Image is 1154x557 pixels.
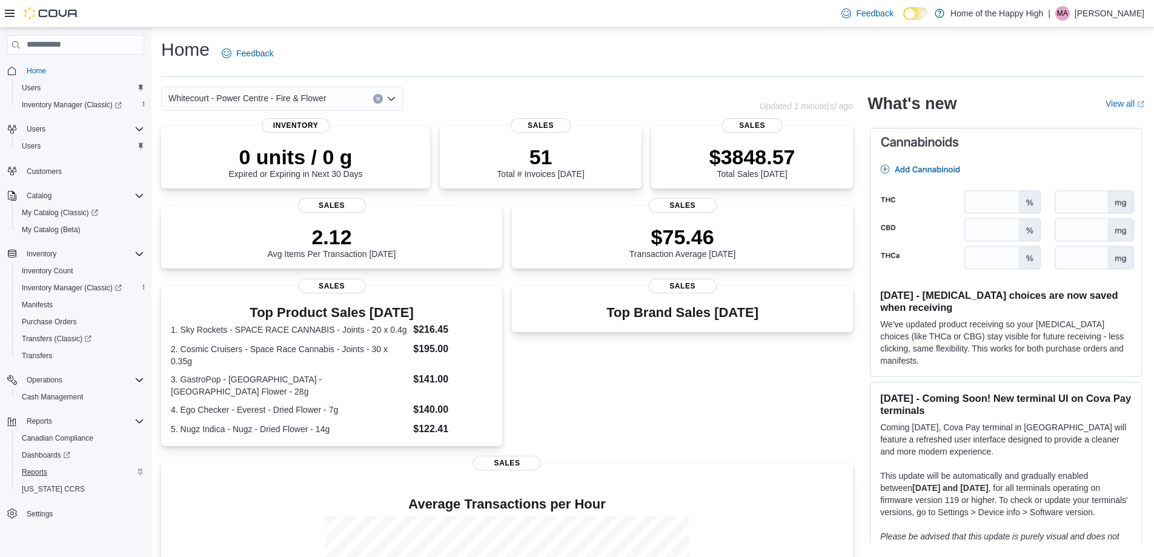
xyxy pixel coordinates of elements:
a: Manifests [17,298,58,312]
dd: $195.00 [413,342,492,356]
span: Inventory [22,247,144,261]
p: Coming [DATE], Cova Pay terminal in [GEOGRAPHIC_DATA] will feature a refreshed user interface des... [880,421,1132,458]
h3: Top Product Sales [DATE] [171,305,492,320]
a: My Catalog (Beta) [17,222,85,237]
a: Inventory Manager (Classic) [17,98,127,112]
a: Inventory Manager (Classic) [12,279,149,296]
span: Catalog [22,188,144,203]
div: Total Sales [DATE] [709,145,795,179]
span: Cash Management [17,390,144,404]
span: Users [17,139,144,153]
button: Users [12,79,149,96]
a: Feedback [837,1,898,25]
img: Cova [24,7,79,19]
p: [PERSON_NAME] [1075,6,1144,21]
span: Manifests [17,298,144,312]
span: Customers [27,167,62,176]
nav: Complex example [7,57,144,553]
h3: [DATE] - Coming Soon! New terminal UI on Cova Pay terminals [880,392,1132,416]
a: Canadian Compliance [17,431,98,445]
a: Transfers (Classic) [17,332,96,346]
dd: $140.00 [413,402,492,417]
button: Home [2,62,149,79]
dt: 3. GastroPop - [GEOGRAPHIC_DATA] - [GEOGRAPHIC_DATA] Flower - 28g [171,373,408,398]
button: Operations [2,372,149,389]
span: Manifests [22,300,53,310]
dt: 1. Sky Rockets - SPACE RACE CANNABIS - Joints - 20 x 0.4g [171,324,408,336]
span: Sales [298,279,366,293]
span: Reports [22,414,144,429]
span: Sales [298,198,366,213]
div: Monica Arychuk [1055,6,1070,21]
button: Users [12,138,149,155]
button: Purchase Orders [12,313,149,330]
button: Inventory [22,247,61,261]
a: Inventory Manager (Classic) [12,96,149,113]
button: Cash Management [12,389,149,405]
h1: Home [161,38,210,62]
button: Manifests [12,296,149,313]
span: Dashboards [17,448,144,462]
p: We've updated product receiving so your [MEDICAL_DATA] choices (like THCa or CBG) stay visible fo... [880,318,1132,367]
a: Users [17,81,45,95]
span: Users [22,122,144,136]
dd: $141.00 [413,372,492,387]
p: Home of the Happy High [950,6,1043,21]
div: Expired or Expiring in Next 30 Days [229,145,363,179]
span: My Catalog (Classic) [17,205,144,220]
div: Total # Invoices [DATE] [497,145,584,179]
span: My Catalog (Beta) [22,225,81,235]
a: Transfers (Classic) [12,330,149,347]
a: View allExternal link [1106,99,1144,108]
button: Inventory [2,245,149,262]
span: Transfers (Classic) [22,334,91,344]
span: Inventory Manager (Classic) [17,281,144,295]
button: Reports [12,464,149,481]
h2: What's new [867,94,957,113]
span: Customers [22,163,144,178]
span: Catalog [27,191,51,201]
h3: [DATE] - [MEDICAL_DATA] choices are now saved when receiving [880,289,1132,313]
a: Users [17,139,45,153]
button: Reports [2,413,149,430]
span: Whitecourt - Power Centre - Fire & Flower [168,91,327,105]
p: 0 units / 0 g [229,145,363,169]
span: Sales [511,118,571,133]
span: Washington CCRS [17,482,144,496]
span: Users [17,81,144,95]
span: Inventory Manager (Classic) [22,283,122,293]
span: Inventory Count [17,264,144,278]
p: Updated 1 minute(s) ago [760,101,853,111]
a: Home [22,64,51,78]
span: Transfers (Classic) [17,332,144,346]
p: $3848.57 [709,145,795,169]
button: Catalog [2,187,149,204]
span: Sales [649,279,717,293]
a: [US_STATE] CCRS [17,482,90,496]
button: Customers [2,162,149,179]
p: $75.46 [629,225,736,249]
span: Transfers [22,351,52,361]
a: My Catalog (Classic) [17,205,103,220]
dd: $122.41 [413,422,492,436]
span: Home [22,63,144,78]
a: Feedback [217,41,278,65]
p: This update will be automatically and gradually enabled between , for all terminals operating on ... [880,470,1132,518]
p: 2.12 [268,225,396,249]
button: Reports [22,414,57,429]
span: Operations [22,373,144,387]
a: Inventory Count [17,264,78,278]
span: Canadian Compliance [17,431,144,445]
dt: 2. Cosmic Cruisers - Space Race Cannabis - Joints - 30 x 0.35g [171,343,408,367]
a: Settings [22,507,58,521]
em: Please be advised that this update is purely visual and does not impact payment functionality. [880,532,1119,553]
a: Dashboards [17,448,75,462]
a: Transfers [17,349,57,363]
button: Settings [2,505,149,522]
button: Open list of options [386,94,396,104]
strong: [DATE] and [DATE] [912,483,988,493]
svg: External link [1137,101,1144,108]
input: Dark Mode [903,7,929,20]
button: Catalog [22,188,56,203]
span: Transfers [17,349,144,363]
